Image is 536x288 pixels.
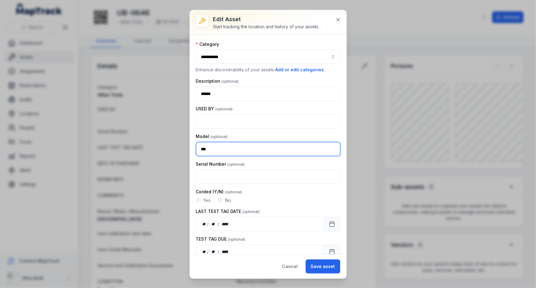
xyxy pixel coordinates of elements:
label: Serial Number [196,161,245,167]
label: Category [196,41,219,47]
div: / [207,221,209,227]
p: Enhance discoverability of your assets. [196,66,340,73]
div: month, [209,221,217,227]
h3: Edit asset [213,15,319,24]
div: / [207,249,209,255]
div: day, [201,249,207,255]
label: LAST TEST TAG DATE [196,208,260,215]
div: month, [209,249,217,255]
label: Description [196,78,239,84]
div: year, [220,221,231,227]
label: Yes [203,197,210,203]
div: / [217,221,220,227]
button: Save asset [306,259,340,274]
div: day, [201,221,207,227]
div: / [217,249,220,255]
div: Start tracking the location and history of your assets. [213,24,319,30]
button: Add or edit categories [275,66,324,73]
button: Calendar [324,217,340,231]
button: Calendar [324,245,340,259]
div: year, [220,249,231,255]
label: Model [196,133,228,140]
label: Corded (Y/N) [196,189,242,195]
label: No [225,197,231,203]
label: USED BY [196,106,233,112]
button: Cancel [277,259,303,274]
label: TEST TAG DUE [196,236,245,242]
